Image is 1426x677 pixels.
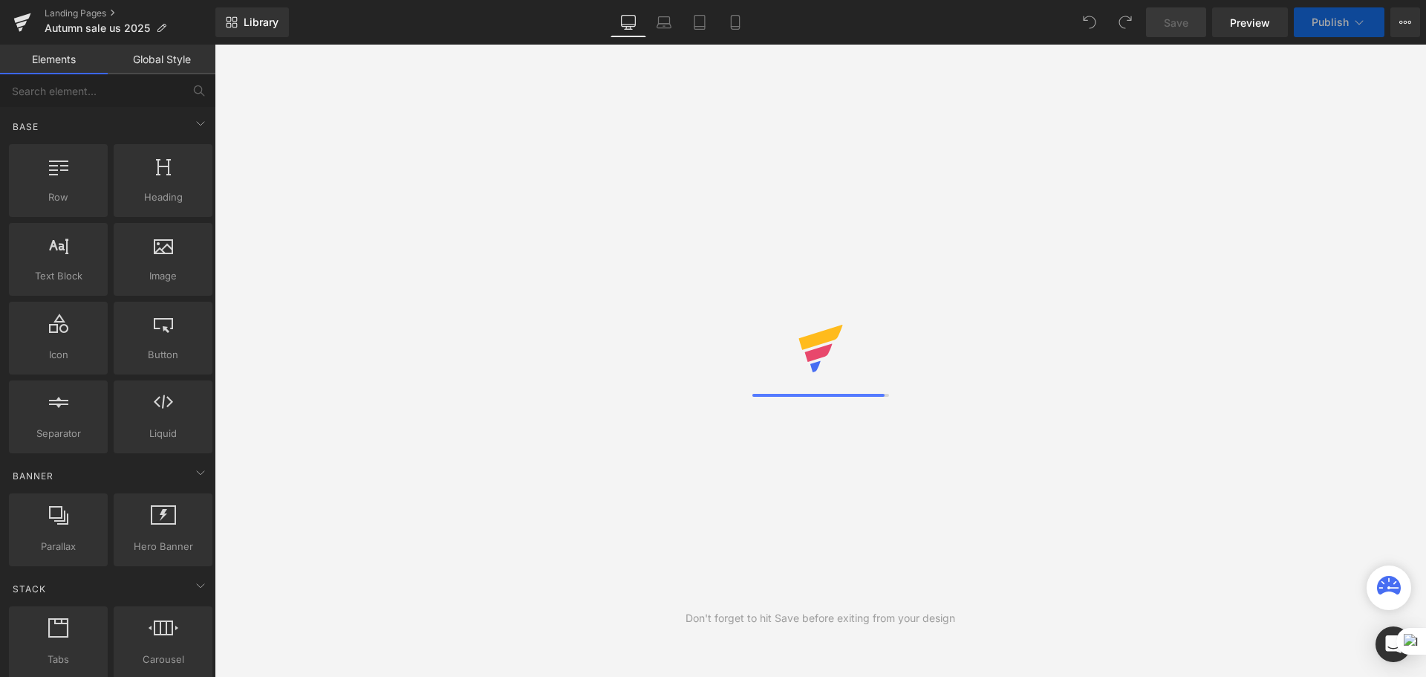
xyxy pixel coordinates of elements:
a: Tablet [682,7,717,37]
button: Undo [1075,7,1104,37]
span: Preview [1230,15,1270,30]
span: Library [244,16,279,29]
div: Open Intercom Messenger [1375,626,1411,662]
span: Publish [1312,16,1349,28]
span: Autumn sale us 2025 [45,22,150,34]
a: Global Style [108,45,215,74]
a: Landing Pages [45,7,215,19]
span: Heading [118,190,208,205]
span: Text Block [13,268,103,284]
span: Base [11,120,40,134]
span: Row [13,190,103,205]
a: New Library [215,7,289,37]
span: Carousel [118,652,208,667]
div: Don't forget to hit Save before exiting from your design [686,610,955,626]
button: Publish [1294,7,1384,37]
span: Parallax [13,539,103,554]
span: Button [118,347,208,363]
span: Hero Banner [118,539,208,554]
span: Tabs [13,652,103,667]
a: Desktop [611,7,646,37]
span: Liquid [118,426,208,441]
a: Laptop [646,7,682,37]
a: Mobile [717,7,753,37]
button: More [1390,7,1420,37]
span: Separator [13,426,103,441]
a: Preview [1212,7,1288,37]
button: Redo [1110,7,1140,37]
span: Image [118,268,208,284]
span: Banner [11,469,55,483]
span: Save [1164,15,1188,30]
span: Stack [11,582,48,596]
span: Icon [13,347,103,363]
